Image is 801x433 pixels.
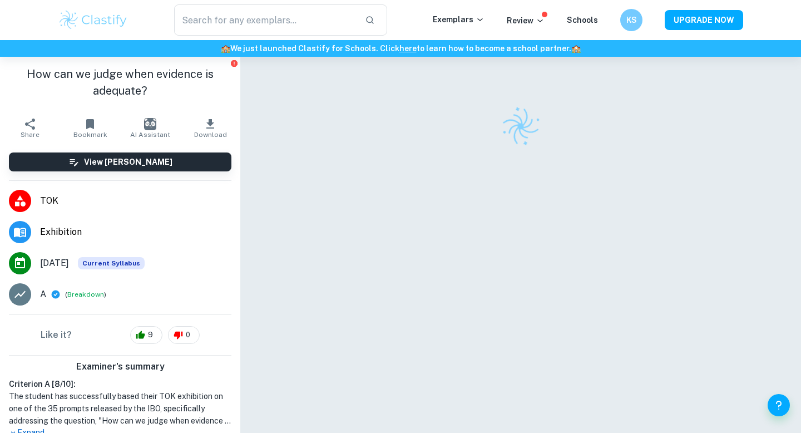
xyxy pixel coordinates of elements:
h6: Like it? [41,328,72,342]
img: AI Assistant [144,118,156,130]
span: ( ) [65,289,106,300]
span: Share [21,131,39,139]
span: Bookmark [73,131,107,139]
span: 🏫 [571,44,581,53]
span: Exhibition [40,225,231,239]
span: [DATE] [40,257,69,270]
h1: How can we judge when evidence is adequate? [9,66,231,99]
p: Review [507,14,545,27]
span: 🏫 [221,44,230,53]
div: This exemplar is based on the current syllabus. Feel free to refer to it for inspiration/ideas wh... [78,257,145,269]
img: Clastify logo [495,100,547,153]
h6: View [PERSON_NAME] [84,156,172,168]
p: Exemplars [433,13,484,26]
h6: Criterion A [ 8 / 10 ]: [9,378,231,390]
button: View [PERSON_NAME] [9,152,231,171]
button: AI Assistant [120,112,180,144]
button: KS [620,9,642,31]
a: Schools [567,16,598,24]
a: here [399,44,417,53]
h6: We just launched Clastify for Schools. Click to learn how to become a school partner. [2,42,799,55]
button: Download [180,112,240,144]
button: UPGRADE NOW [665,10,743,30]
span: AI Assistant [130,131,170,139]
button: Report issue [230,59,238,67]
button: Bookmark [60,112,120,144]
img: Clastify logo [58,9,128,31]
span: Current Syllabus [78,257,145,269]
h6: KS [625,14,638,26]
span: 0 [180,329,196,341]
input: Search for any exemplars... [174,4,356,36]
h1: The student has successfully based their TOK exhibition on one of the 35 prompts released by the ... [9,390,231,427]
button: Help and Feedback [768,394,790,416]
span: Download [194,131,227,139]
button: Breakdown [67,289,104,299]
span: TOK [40,194,231,208]
p: A [40,288,46,301]
h6: Examiner's summary [4,360,236,373]
span: 9 [142,329,159,341]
